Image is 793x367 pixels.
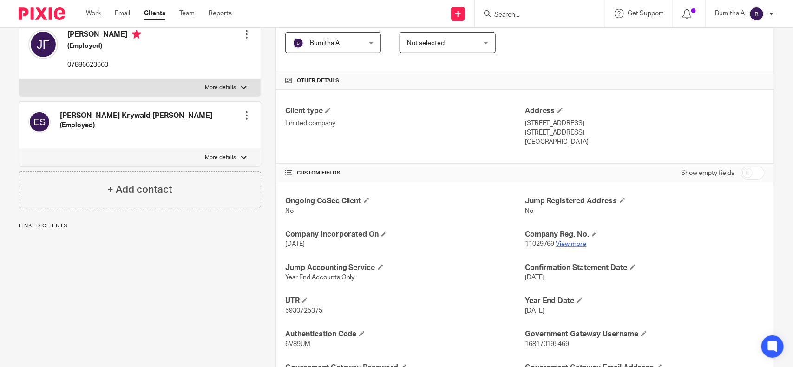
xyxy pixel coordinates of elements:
h4: Confirmation Statement Date [525,263,765,273]
img: Pixie [19,7,65,20]
span: Bumitha A [310,40,340,46]
span: [DATE] [525,274,544,281]
p: [STREET_ADDRESS] [525,119,765,128]
span: Year End Accounts Only [285,274,355,281]
h4: Company Reg. No. [525,230,765,239]
a: Email [115,9,130,18]
h4: [PERSON_NAME] [67,30,141,41]
span: Assistant Accountant [285,21,361,28]
h5: (Employed) [60,121,212,130]
img: svg%3E [28,30,58,59]
a: Work [86,9,101,18]
span: 11029769 [525,241,555,247]
a: Clients [144,9,165,18]
span: No [285,208,294,214]
h4: Ongoing CoSec Client [285,196,525,206]
p: More details [205,84,236,91]
h4: Company Incorporated On [285,230,525,239]
a: Team [179,9,195,18]
p: 07886623663 [67,60,141,70]
h4: Address [525,106,765,116]
span: 6V89UM [285,341,310,348]
span: No [525,208,533,214]
h4: Client type [285,106,525,116]
span: 168170195469 [525,341,570,348]
input: Search [493,11,577,19]
img: svg%3E [749,6,764,21]
h4: [PERSON_NAME] Krywald [PERSON_NAME] [60,111,212,121]
p: [STREET_ADDRESS] [525,128,765,137]
span: Not selected [407,40,445,46]
h4: UTR [285,296,525,306]
h4: Year End Date [525,296,765,306]
span: [DATE] [285,241,305,247]
span: 5930725375 [285,308,322,314]
h4: Government Gateway Username [525,329,765,339]
h4: Jump Registered Address [525,196,765,206]
h5: (Employed) [67,41,141,51]
p: Linked clients [19,222,261,230]
span: Get Support [628,10,663,17]
img: svg%3E [293,38,304,49]
p: Limited company [285,119,525,128]
h4: + Add contact [107,182,172,197]
span: Other details [297,77,339,84]
i: Primary [132,30,141,39]
img: svg%3E [28,111,51,133]
p: More details [205,154,236,161]
h4: Jump Accounting Service [285,263,525,273]
span: Sales Person [400,21,446,28]
h4: CUSTOM FIELDS [285,169,525,177]
span: [DATE] [525,308,544,314]
label: Show empty fields [681,168,734,178]
a: View more [556,241,587,247]
p: [GEOGRAPHIC_DATA] [525,137,765,147]
a: Reports [209,9,232,18]
h4: Authentication Code [285,329,525,339]
p: Bumitha A [715,9,745,18]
